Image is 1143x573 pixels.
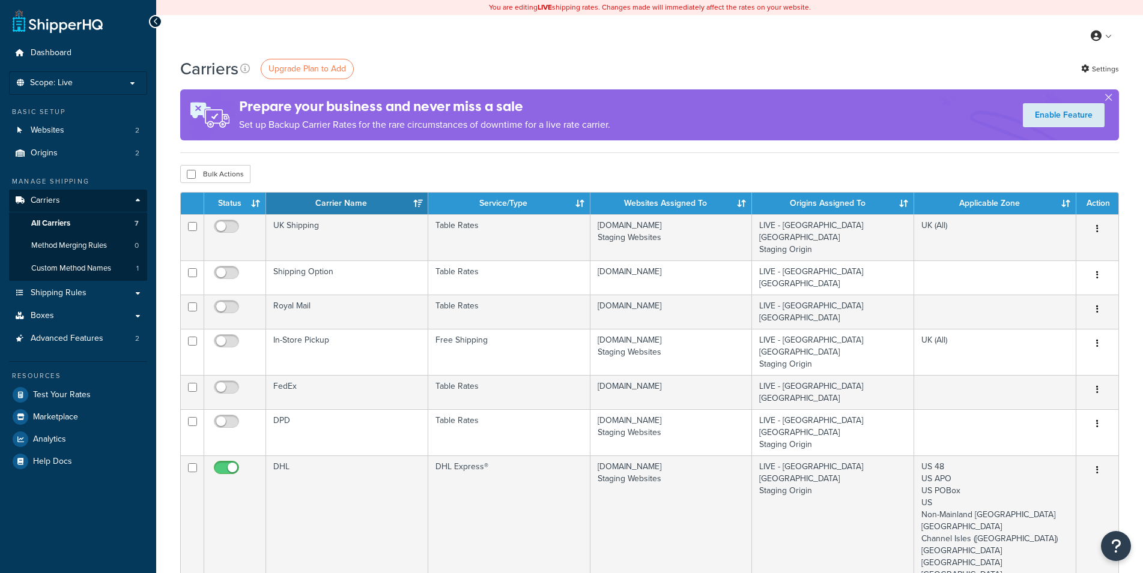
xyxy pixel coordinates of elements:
[9,142,147,164] a: Origins 2
[266,295,428,329] td: Royal Mail
[428,193,590,214] th: Service/Type: activate to sort column ascending
[9,176,147,187] div: Manage Shipping
[9,107,147,117] div: Basic Setup
[135,125,139,136] span: 2
[428,214,590,260] td: Table Rates
[752,214,914,260] td: LIVE - [GEOGRAPHIC_DATA] [GEOGRAPHIC_DATA] Staging Origin
[428,375,590,409] td: Table Rates
[1081,61,1119,77] a: Settings
[31,148,58,158] span: Origins
[590,409,753,455] td: [DOMAIN_NAME] Staging Websites
[752,409,914,455] td: LIVE - [GEOGRAPHIC_DATA] [GEOGRAPHIC_DATA] Staging Origin
[180,57,238,80] h1: Carriers
[9,190,147,281] li: Carriers
[135,148,139,158] span: 2
[9,328,147,350] a: Advanced Features 2
[752,375,914,409] td: LIVE - [GEOGRAPHIC_DATA] [GEOGRAPHIC_DATA]
[9,328,147,350] li: Advanced Features
[752,193,914,214] th: Origins Assigned To: activate to sort column ascending
[914,214,1076,260] td: UK (All)
[9,282,147,304] a: Shipping Rules
[9,212,147,235] li: All Carriers
[135,241,139,251] span: 0
[9,142,147,164] li: Origins
[31,263,111,274] span: Custom Method Names
[9,406,147,428] a: Marketplace
[428,409,590,455] td: Table Rates
[9,305,147,327] a: Boxes
[266,375,428,409] td: FedEx
[31,311,54,321] span: Boxes
[33,390,91,400] span: Test Your Rates
[9,257,147,280] li: Custom Method Names
[9,384,147,406] a: Test Your Rates
[31,48,71,58] span: Dashboard
[9,190,147,212] a: Carriers
[266,329,428,375] td: In-Store Pickup
[266,260,428,295] td: Shipping Option
[31,218,70,229] span: All Carriers
[31,196,60,206] span: Carriers
[204,193,266,214] th: Status: activate to sort column ascending
[266,409,428,455] td: DPD
[752,329,914,375] td: LIVE - [GEOGRAPHIC_DATA] [GEOGRAPHIC_DATA] Staging Origin
[9,257,147,280] a: Custom Method Names 1
[266,193,428,214] th: Carrier Name: activate to sort column ascending
[31,241,107,251] span: Method Merging Rules
[239,116,610,133] p: Set up Backup Carrier Rates for the rare circumstances of downtime for a live rate carrier.
[266,214,428,260] td: UK Shipping
[9,451,147,472] a: Help Docs
[33,457,72,467] span: Help Docs
[268,62,346,75] span: Upgrade Plan to Add
[590,193,753,214] th: Websites Assigned To: activate to sort column ascending
[590,260,753,295] td: [DOMAIN_NAME]
[9,119,147,142] a: Websites 2
[428,295,590,329] td: Table Rates
[9,42,147,64] a: Dashboard
[136,263,139,274] span: 1
[180,165,250,183] button: Bulk Actions
[9,371,147,381] div: Resources
[590,295,753,329] td: [DOMAIN_NAME]
[135,334,139,344] span: 2
[9,212,147,235] a: All Carriers 7
[33,434,66,445] span: Analytics
[914,329,1076,375] td: UK (All)
[9,235,147,257] li: Method Merging Rules
[1076,193,1118,214] th: Action
[752,295,914,329] td: LIVE - [GEOGRAPHIC_DATA] [GEOGRAPHIC_DATA]
[9,428,147,450] a: Analytics
[13,9,103,33] a: ShipperHQ Home
[31,288,86,298] span: Shipping Rules
[914,193,1076,214] th: Applicable Zone: activate to sort column ascending
[1101,531,1131,561] button: Open Resource Center
[180,89,239,140] img: ad-rules-rateshop-fe6ec290ccb7230408bd80ed9643f0289d75e0ffd9eb532fc0e269fcd187b520.png
[538,2,552,13] b: LIVE
[590,375,753,409] td: [DOMAIN_NAME]
[31,125,64,136] span: Websites
[31,334,103,344] span: Advanced Features
[1023,103,1105,127] a: Enable Feature
[30,78,73,88] span: Scope: Live
[135,218,139,229] span: 7
[590,329,753,375] td: [DOMAIN_NAME] Staging Websites
[239,97,610,116] h4: Prepare your business and never miss a sale
[590,214,753,260] td: [DOMAIN_NAME] Staging Websites
[428,260,590,295] td: Table Rates
[9,119,147,142] li: Websites
[428,329,590,375] td: Free Shipping
[261,59,354,79] a: Upgrade Plan to Add
[9,235,147,257] a: Method Merging Rules 0
[33,412,78,422] span: Marketplace
[752,260,914,295] td: LIVE - [GEOGRAPHIC_DATA] [GEOGRAPHIC_DATA]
